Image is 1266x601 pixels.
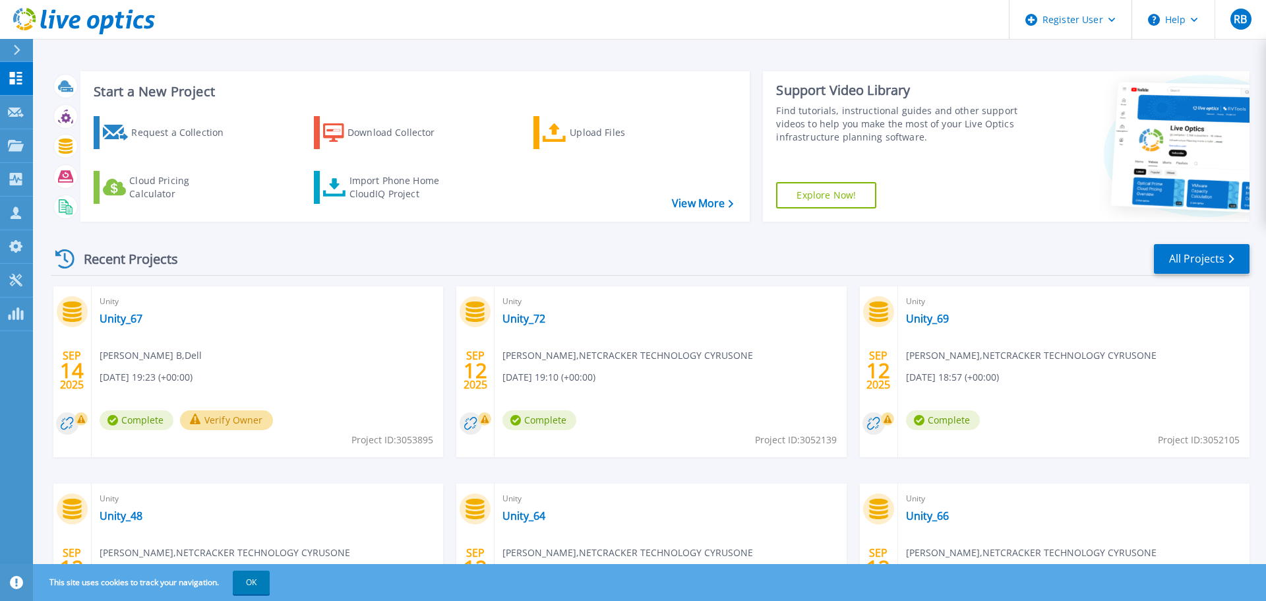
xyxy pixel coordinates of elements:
[100,348,202,363] span: [PERSON_NAME] B , Dell
[349,174,452,201] div: Import Phone Home CloudIQ Project
[59,346,84,395] div: SEP 2025
[94,116,241,149] a: Request a Collection
[60,365,84,376] span: 14
[502,491,838,506] span: Unity
[314,116,461,149] a: Download Collector
[866,346,891,395] div: SEP 2025
[570,119,675,146] div: Upload Files
[233,571,270,594] button: OK
[100,546,350,560] span: [PERSON_NAME] , NETCRACKER TECHNOLOGY CYRUSONE
[100,509,142,522] a: Unity_48
[94,171,241,204] a: Cloud Pricing Calculator
[100,370,193,385] span: [DATE] 19:23 (+00:00)
[906,410,980,430] span: Complete
[60,562,84,573] span: 12
[502,410,576,430] span: Complete
[1234,14,1247,24] span: RB
[866,365,890,376] span: 12
[906,312,949,325] a: Unity_69
[36,571,270,594] span: This site uses cookies to track your navigation.
[502,370,595,385] span: [DATE] 19:10 (+00:00)
[776,82,1024,99] div: Support Video Library
[347,119,453,146] div: Download Collector
[463,544,488,592] div: SEP 2025
[866,562,890,573] span: 12
[533,116,680,149] a: Upload Files
[100,491,435,506] span: Unity
[1158,433,1240,447] span: Project ID: 3052105
[906,509,949,522] a: Unity_66
[94,84,733,99] h3: Start a New Project
[1154,244,1250,274] a: All Projects
[906,546,1157,560] span: [PERSON_NAME] , NETCRACKER TECHNOLOGY CYRUSONE
[131,119,237,146] div: Request a Collection
[672,197,733,210] a: View More
[463,346,488,395] div: SEP 2025
[906,348,1157,363] span: [PERSON_NAME] , NETCRACKER TECHNOLOGY CYRUSONE
[464,365,487,376] span: 12
[776,182,876,208] a: Explore Now!
[464,562,487,573] span: 12
[51,243,196,275] div: Recent Projects
[502,348,753,363] span: [PERSON_NAME] , NETCRACKER TECHNOLOGY CYRUSONE
[906,370,999,385] span: [DATE] 18:57 (+00:00)
[866,544,891,592] div: SEP 2025
[180,410,273,430] button: Verify Owner
[100,294,435,309] span: Unity
[351,433,433,447] span: Project ID: 3053895
[502,546,753,560] span: [PERSON_NAME] , NETCRACKER TECHNOLOGY CYRUSONE
[59,544,84,592] div: SEP 2025
[129,174,235,201] div: Cloud Pricing Calculator
[776,104,1024,144] div: Find tutorials, instructional guides and other support videos to help you make the most of your L...
[502,294,838,309] span: Unity
[100,312,142,325] a: Unity_67
[906,294,1242,309] span: Unity
[906,491,1242,506] span: Unity
[502,509,545,522] a: Unity_64
[755,433,837,447] span: Project ID: 3052139
[100,410,173,430] span: Complete
[502,312,545,325] a: Unity_72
